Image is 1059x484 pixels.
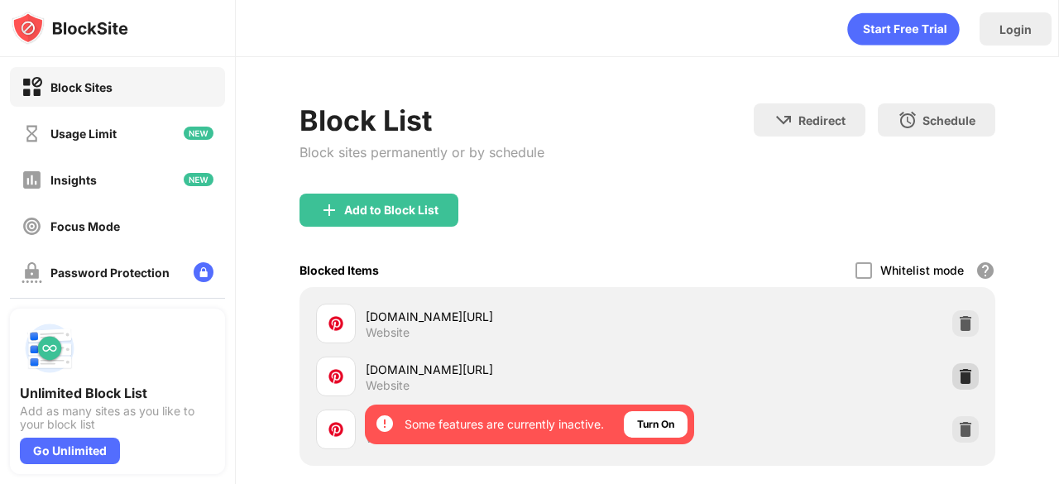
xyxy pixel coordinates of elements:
[637,416,674,433] div: Turn On
[20,319,79,378] img: push-block-list.svg
[299,144,544,161] div: Block sites permanently or by schedule
[50,127,117,141] div: Usage Limit
[50,173,97,187] div: Insights
[299,263,379,277] div: Blocked Items
[22,170,42,190] img: insights-off.svg
[184,173,213,186] img: new-icon.svg
[375,414,395,434] img: error-circle-white.svg
[50,266,170,280] div: Password Protection
[194,262,213,282] img: lock-menu.svg
[20,405,215,431] div: Add as many sites as you like to your block list
[20,438,120,464] div: Go Unlimited
[22,216,42,237] img: focus-off.svg
[366,361,648,378] div: [DOMAIN_NAME][URL]
[366,308,648,325] div: [DOMAIN_NAME][URL]
[20,385,215,401] div: Unlimited Block List
[184,127,213,140] img: new-icon.svg
[22,123,42,144] img: time-usage-off.svg
[366,378,410,393] div: Website
[22,77,42,98] img: block-on.svg
[50,219,120,233] div: Focus Mode
[326,419,346,439] img: favicons
[999,22,1032,36] div: Login
[366,325,410,340] div: Website
[12,12,128,45] img: logo-blocksite.svg
[344,204,438,217] div: Add to Block List
[798,113,846,127] div: Redirect
[922,113,975,127] div: Schedule
[299,103,544,137] div: Block List
[326,367,346,386] img: favicons
[880,263,964,277] div: Whitelist mode
[326,314,346,333] img: favicons
[847,12,960,46] div: animation
[50,80,113,94] div: Block Sites
[405,416,604,433] div: Some features are currently inactive.
[22,262,42,283] img: password-protection-off.svg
